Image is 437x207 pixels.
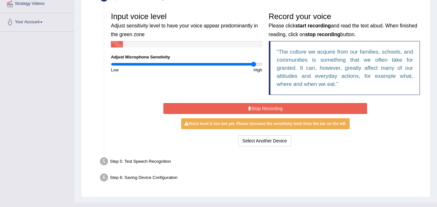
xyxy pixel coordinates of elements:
div: Step 5: Test Speech Recognition [97,155,427,170]
div: Low [108,67,187,73]
label: Adjust Microphone Senstivity [111,54,170,60]
b: stop recording [305,32,340,37]
div: Step 6: Saving Device Configuration [97,171,427,186]
button: Stop Recording [163,103,367,114]
button: Select Another Device [238,135,291,146]
div: Voice level is too low yet. Please increase the sensitivity level from the bar on the left. [181,118,350,129]
h3: Record your voice [269,12,420,38]
small: Please click and read the text aloud. When finished reading, click on button. [269,23,417,37]
q: The culture we acquire from our families, schools, and communities is something that we often tak... [277,49,413,87]
b: start recording [295,23,331,28]
a: Your Account [0,13,74,29]
small: Adjust sensitivity level to have your voice appear predominantly in the green zone [111,23,258,37]
div: High [187,67,266,73]
h3: Input voice level [111,12,262,38]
